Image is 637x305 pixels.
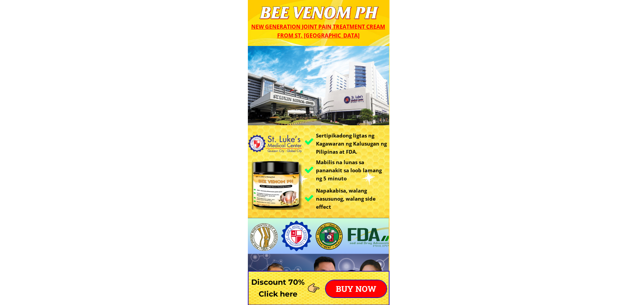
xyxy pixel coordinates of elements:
[316,186,389,211] h3: Napakabisa, walang nasusunog, walang side effect
[326,280,386,297] p: BUY NOW
[248,276,308,300] h3: Discount 70% Click here
[316,158,387,182] h3: Mabilis na lunas sa pananakit sa loob lamang ng 5 minuto
[251,23,385,39] span: New generation joint pain treatment cream from St. [GEOGRAPHIC_DATA]
[316,131,391,156] h3: Sertipikadong ligtas ng Kagawaran ng Kalusugan ng Pilipinas at FDA.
